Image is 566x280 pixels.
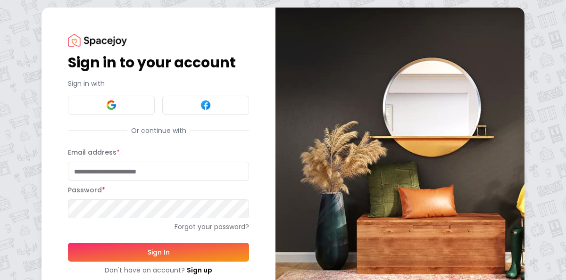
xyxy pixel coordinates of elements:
[127,126,190,135] span: Or continue with
[68,265,249,275] div: Don't have an account?
[68,185,105,195] label: Password
[68,79,249,88] p: Sign in with
[68,222,249,231] a: Forgot your password?
[106,99,117,111] img: Google signin
[187,265,212,275] a: Sign up
[68,54,249,71] h1: Sign in to your account
[68,34,127,47] img: Spacejoy Logo
[68,243,249,262] button: Sign In
[68,148,120,157] label: Email address
[200,99,211,111] img: Facebook signin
